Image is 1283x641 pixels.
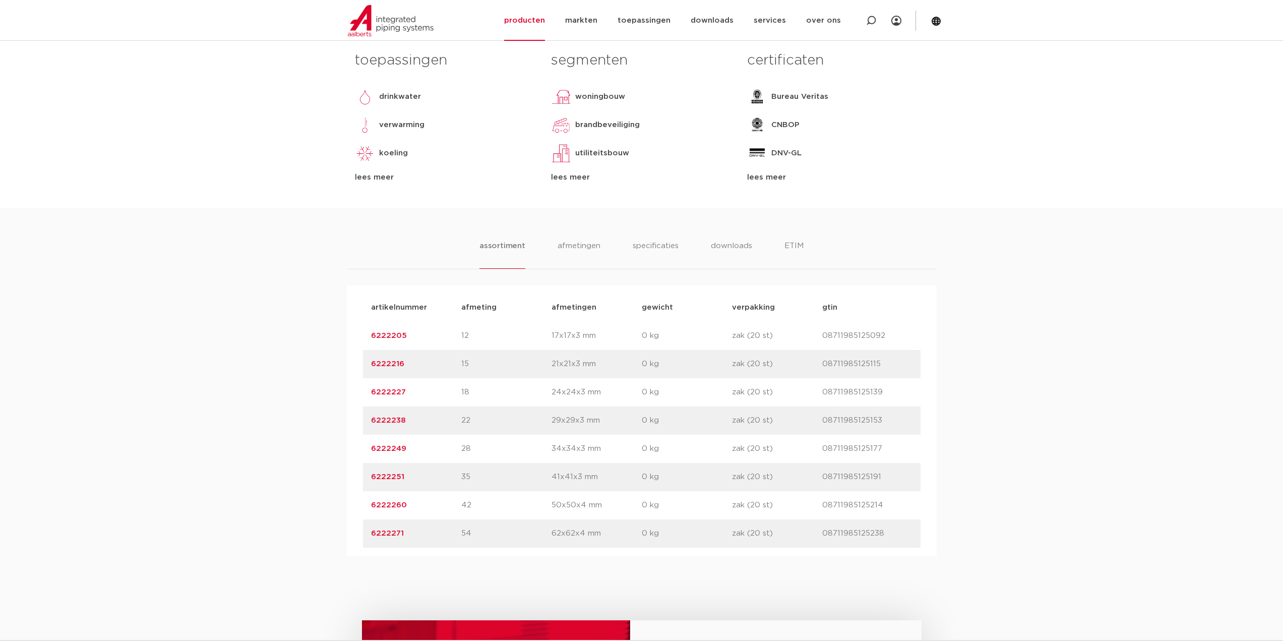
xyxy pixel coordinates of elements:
[355,50,536,71] h3: toepassingen
[355,143,375,163] img: koeling
[642,443,732,455] p: 0 kg
[822,499,912,511] p: 08711985125214
[551,143,571,163] img: utiliteitsbouw
[355,87,375,107] img: drinkwater
[732,528,822,540] p: zak (20 st)
[822,528,912,540] p: 08711985125238
[551,115,571,135] img: brandbeveiliging
[461,330,552,342] p: 12
[784,240,804,269] li: ETIM
[732,415,822,427] p: zak (20 st)
[461,302,552,314] p: afmeting
[747,87,767,107] img: Bureau Veritas
[822,302,912,314] p: gtin
[552,443,642,455] p: 34x34x3 mm
[558,240,600,269] li: afmetingen
[771,119,800,131] p: CNBOP
[771,91,828,103] p: Bureau Veritas
[732,471,822,483] p: zak (20 st)
[747,143,767,163] img: DNV-GL
[379,91,421,103] p: drinkwater
[379,119,424,131] p: verwarming
[732,499,822,511] p: zak (20 st)
[461,443,552,455] p: 28
[732,302,822,314] p: verpakking
[371,360,404,368] a: 6222216
[747,115,767,135] img: CNBOP
[732,358,822,370] p: zak (20 st)
[461,528,552,540] p: 54
[552,499,642,511] p: 50x50x4 mm
[371,445,406,452] a: 6222249
[371,332,407,339] a: 6222205
[371,388,406,396] a: 6222227
[371,473,404,481] a: 6222251
[822,358,912,370] p: 08711985125115
[479,240,525,269] li: assortiment
[747,50,928,71] h3: certificaten
[552,386,642,398] p: 24x24x3 mm
[633,240,679,269] li: specificaties
[461,499,552,511] p: 42
[822,386,912,398] p: 08711985125139
[747,171,928,184] div: lees meer
[371,501,407,509] a: 6222260
[379,147,408,159] p: koeling
[551,50,732,71] h3: segmenten
[575,147,629,159] p: utiliteitsbouw
[642,415,732,427] p: 0 kg
[732,443,822,455] p: zak (20 st)
[552,330,642,342] p: 17x17x3 mm
[371,417,406,424] a: 6222238
[552,528,642,540] p: 62x62x4 mm
[461,386,552,398] p: 18
[552,302,642,314] p: afmetingen
[822,443,912,455] p: 08711985125177
[642,330,732,342] p: 0 kg
[732,330,822,342] p: zak (20 st)
[732,386,822,398] p: zak (20 st)
[822,330,912,342] p: 08711985125092
[552,471,642,483] p: 41x41x3 mm
[552,358,642,370] p: 21x21x3 mm
[551,87,571,107] img: woningbouw
[642,471,732,483] p: 0 kg
[355,171,536,184] div: lees meer
[642,302,732,314] p: gewicht
[461,471,552,483] p: 35
[461,358,552,370] p: 15
[355,115,375,135] img: verwarming
[642,358,732,370] p: 0 kg
[461,415,552,427] p: 22
[371,302,461,314] p: artikelnummer
[642,499,732,511] p: 0 kg
[575,91,625,103] p: woningbouw
[551,171,732,184] div: lees meer
[371,530,404,537] a: 6222271
[642,528,732,540] p: 0 kg
[711,240,752,269] li: downloads
[575,119,640,131] p: brandbeveiliging
[822,415,912,427] p: 08711985125153
[642,386,732,398] p: 0 kg
[771,147,802,159] p: DNV-GL
[552,415,642,427] p: 29x29x3 mm
[822,471,912,483] p: 08711985125191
